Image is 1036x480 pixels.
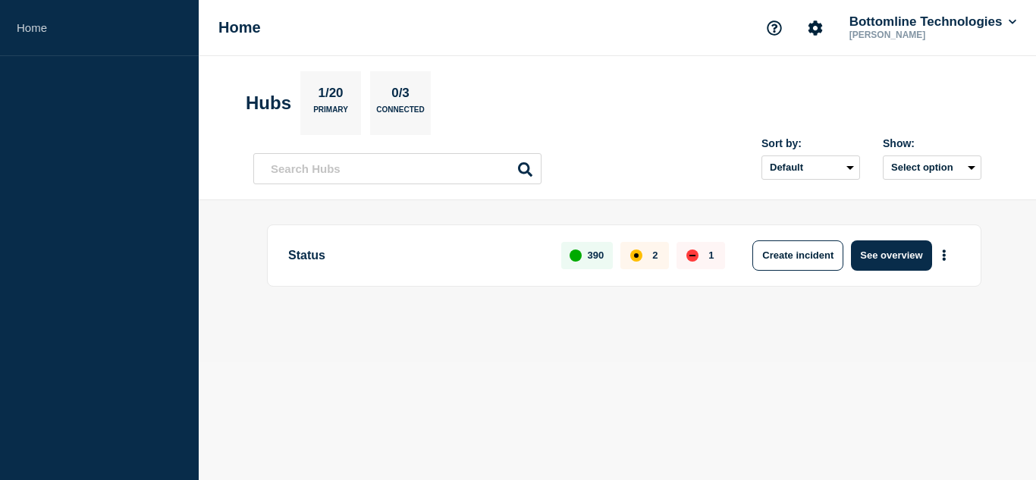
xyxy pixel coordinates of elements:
button: More actions [934,241,954,269]
p: 0/3 [386,86,416,105]
p: 390 [588,249,604,261]
p: Status [288,240,544,271]
p: [PERSON_NAME] [846,30,1004,40]
button: Bottomline Technologies [846,14,1019,30]
div: Show: [883,137,981,149]
p: 1/20 [312,86,349,105]
input: Search Hubs [253,153,542,184]
button: See overview [851,240,931,271]
div: up [570,249,582,262]
div: Sort by: [761,137,860,149]
button: Account settings [799,12,831,44]
h1: Home [218,19,261,36]
button: Create incident [752,240,843,271]
select: Sort by [761,155,860,180]
button: Select option [883,155,981,180]
p: Primary [313,105,348,121]
p: 2 [652,249,658,261]
button: Support [758,12,790,44]
h2: Hubs [246,93,291,114]
div: affected [630,249,642,262]
div: down [686,249,699,262]
p: 1 [708,249,714,261]
p: Connected [376,105,424,121]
